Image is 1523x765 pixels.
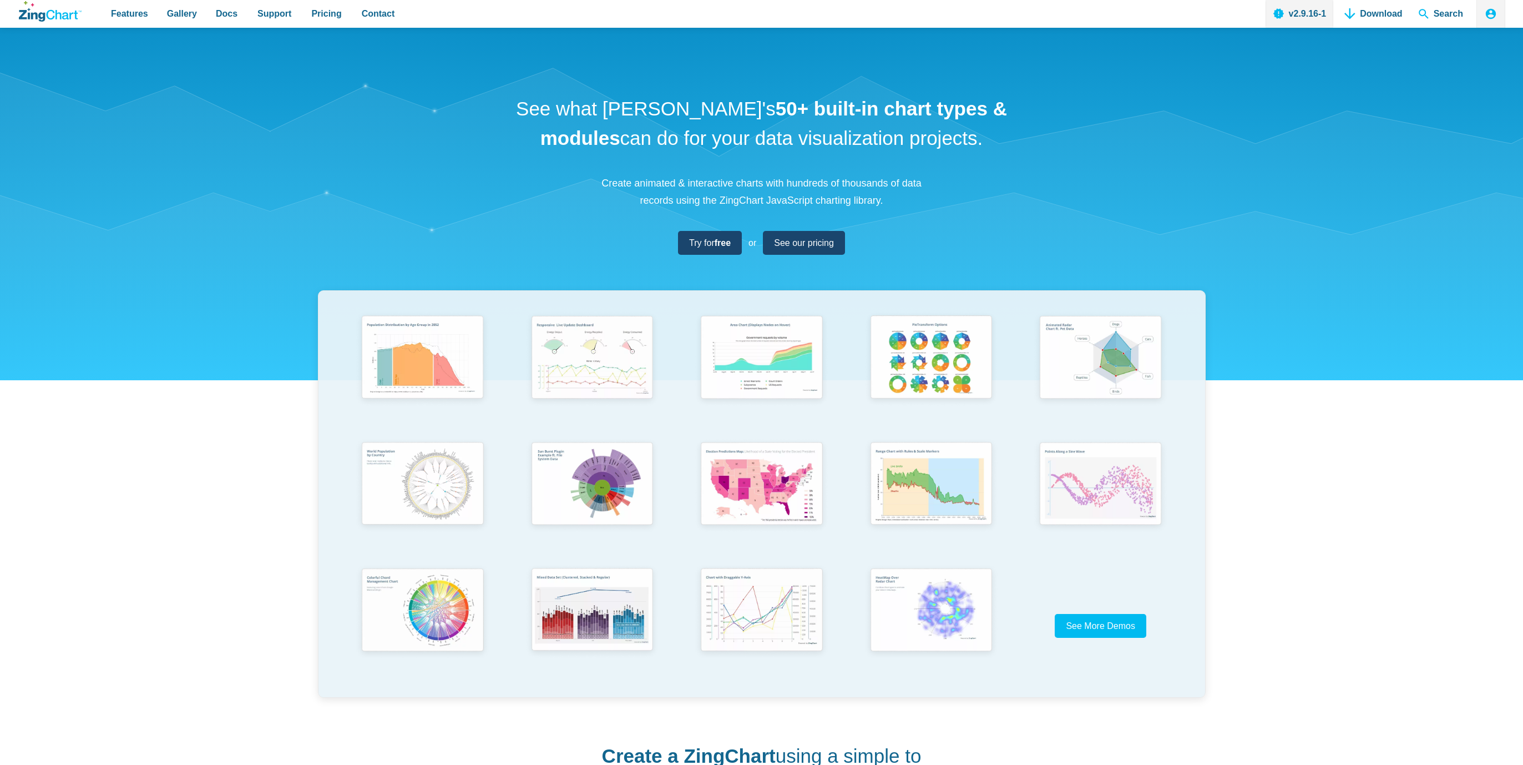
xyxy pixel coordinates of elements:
[507,437,677,563] a: Sun Burst Plugin Example ft. File System Data
[846,563,1016,689] a: Heatmap Over Radar Chart
[257,6,291,21] span: Support
[512,94,1011,153] h1: See what [PERSON_NAME]'s can do for your data visualization projects.
[677,310,847,436] a: Area Chart (Displays Nodes on Hover)
[863,563,999,660] img: Heatmap Over Radar Chart
[167,6,197,21] span: Gallery
[524,563,660,660] img: Mixed Data Set (Clustered, Stacked, and Regular)
[355,437,490,534] img: World Population by Country
[863,437,999,534] img: Range Chart with Rultes & Scale Markers
[677,437,847,563] a: Election Predictions Map
[1016,437,1186,563] a: Points Along a Sine Wave
[338,563,508,689] a: Colorful Chord Management Chart
[1055,614,1146,638] a: See More Demos
[338,437,508,563] a: World Population by Country
[694,563,829,660] img: Chart with Draggable Y-Axis
[507,563,677,689] a: Mixed Data Set (Clustered, Stacked, and Regular)
[216,6,237,21] span: Docs
[715,238,731,248] strong: free
[678,231,742,255] a: Try forfree
[1016,310,1186,436] a: Animated Radar Chart ft. Pet Data
[748,235,756,250] span: or
[846,437,1016,563] a: Range Chart with Rultes & Scale Markers
[846,310,1016,436] a: Pie Transform Options
[694,437,829,534] img: Election Predictions Map
[338,310,508,436] a: Population Distribution by Age Group in 2052
[19,1,82,22] a: ZingChart Logo. Click to return to the homepage
[1033,437,1168,534] img: Points Along a Sine Wave
[677,563,847,689] a: Chart with Draggable Y-Axis
[689,235,731,250] span: Try for
[540,98,1007,149] strong: 50+ built-in chart types & modules
[595,175,928,209] p: Create animated & interactive charts with hundreds of thousands of data records using the ZingCha...
[355,563,490,660] img: Colorful Chord Management Chart
[355,310,490,407] img: Population Distribution by Age Group in 2052
[774,235,834,250] span: See our pricing
[763,231,845,255] a: See our pricing
[362,6,395,21] span: Contact
[524,437,660,534] img: Sun Burst Plugin Example ft. File System Data
[111,6,148,21] span: Features
[524,310,660,407] img: Responsive Live Update Dashboard
[1066,621,1135,631] span: See More Demos
[863,310,999,407] img: Pie Transform Options
[694,310,829,407] img: Area Chart (Displays Nodes on Hover)
[1033,310,1168,407] img: Animated Radar Chart ft. Pet Data
[311,6,341,21] span: Pricing
[507,310,677,436] a: Responsive Live Update Dashboard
